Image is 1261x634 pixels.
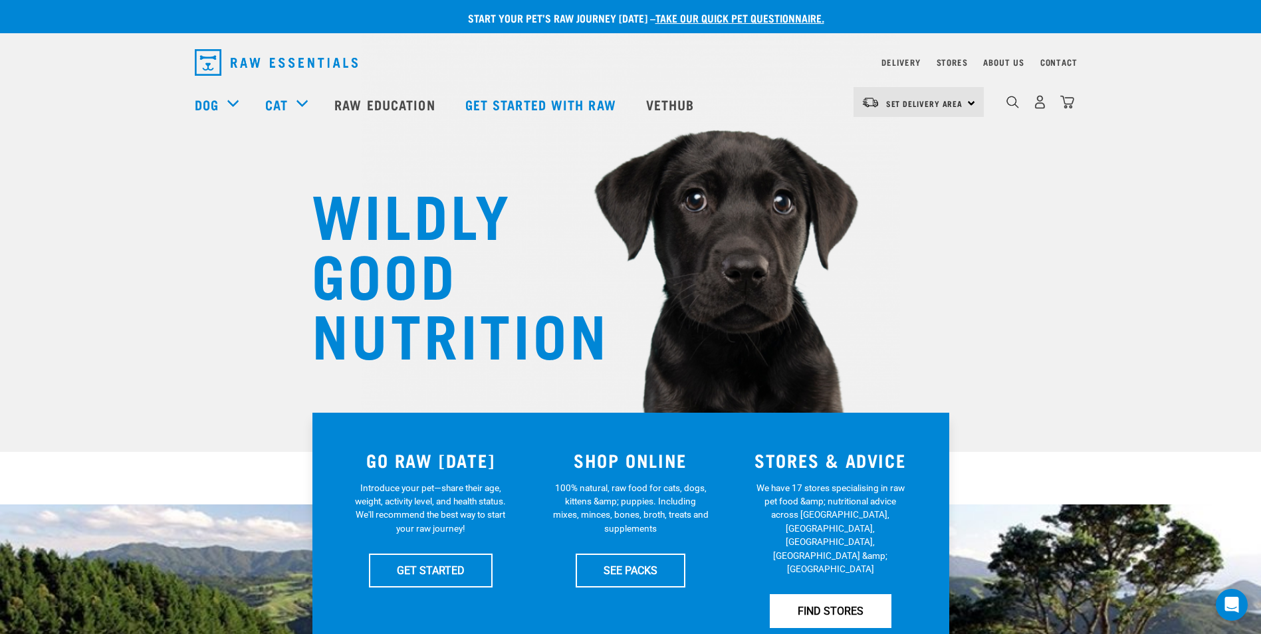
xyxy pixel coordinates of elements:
a: Vethub [633,78,711,131]
a: SEE PACKS [576,554,685,587]
a: FIND STORES [770,594,891,627]
a: Raw Education [321,78,451,131]
a: Cat [265,94,288,114]
a: take our quick pet questionnaire. [655,15,824,21]
a: Get started with Raw [452,78,633,131]
img: home-icon-1@2x.png [1006,96,1019,108]
span: Set Delivery Area [886,101,963,106]
h3: SHOP ONLINE [538,450,723,471]
img: Raw Essentials Logo [195,49,358,76]
p: We have 17 stores specialising in raw pet food &amp; nutritional advice across [GEOGRAPHIC_DATA],... [752,481,909,576]
p: Introduce your pet—share their age, weight, activity level, and health status. We'll recommend th... [352,481,509,536]
a: Dog [195,94,219,114]
h1: WILDLY GOOD NUTRITION [312,183,578,362]
h3: GO RAW [DATE] [339,450,523,471]
nav: dropdown navigation [184,44,1078,81]
img: user.png [1033,95,1047,109]
a: GET STARTED [369,554,493,587]
h3: STORES & ADVICE [739,450,923,471]
p: 100% natural, raw food for cats, dogs, kittens &amp; puppies. Including mixes, minces, bones, bro... [552,481,709,536]
img: van-moving.png [861,96,879,108]
a: About Us [983,60,1024,64]
img: home-icon@2x.png [1060,95,1074,109]
a: Contact [1040,60,1078,64]
a: Stores [937,60,968,64]
div: Open Intercom Messenger [1216,589,1248,621]
a: Delivery [881,60,920,64]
